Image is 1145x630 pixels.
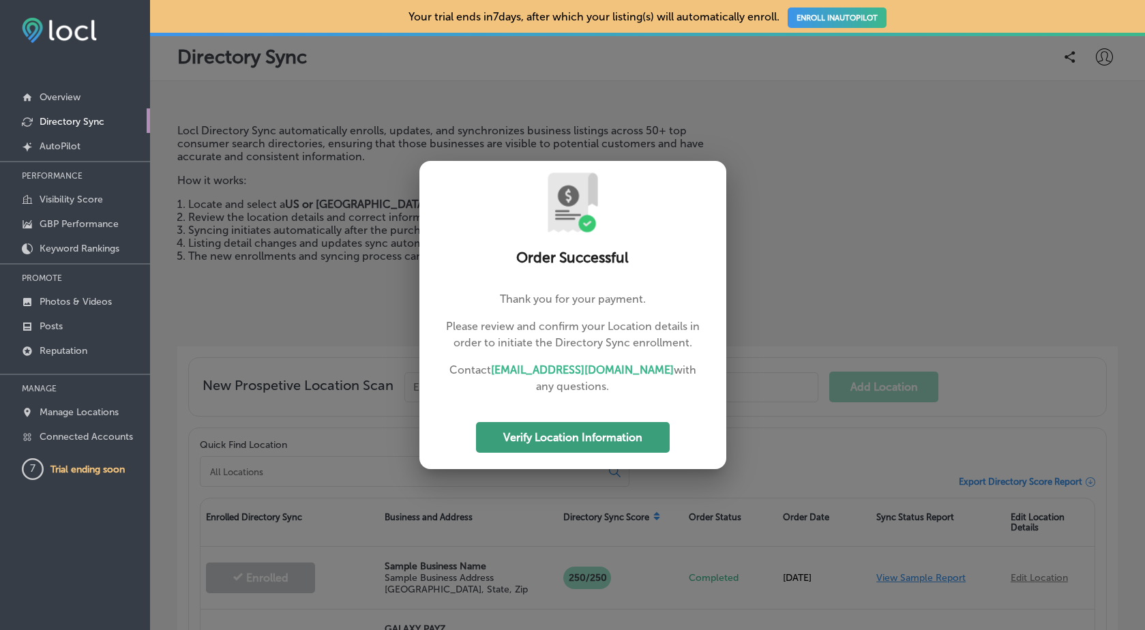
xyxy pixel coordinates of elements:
[40,194,103,205] p: Visibility Score
[40,345,87,357] p: Reputation
[22,18,97,43] img: fda3e92497d09a02dc62c9cd864e3231.png
[441,318,704,351] p: Please review and confirm your Location details in order to initiate the Directory Sync enrollment.
[40,296,112,307] p: Photos & Videos
[40,116,104,127] p: Directory Sync
[40,91,80,103] p: Overview
[40,243,119,254] p: Keyword Rankings
[40,431,133,442] p: Connected Accounts
[436,250,710,267] h2: Order Successful
[542,172,604,233] img: UryPoqUmSj4VC2ZdTn7sJzIzWBea8n9D3djSW0VNpAAAAABJRU5ErkJggg==
[476,422,670,453] button: Verify Location Information
[408,10,886,23] p: Your trial ends in 7 days, after which your listing(s) will automatically enroll.
[30,462,35,475] text: 7
[40,218,119,230] p: GBP Performance
[788,7,887,28] a: ENROLL INAUTOPILOT
[40,140,80,152] p: AutoPilot
[50,464,125,475] p: Trial ending soon
[441,291,704,307] p: Thank you for your payment.
[441,362,704,395] p: Contact with any questions.
[40,320,63,332] p: Posts
[40,406,119,418] p: Manage Locations
[491,363,674,376] a: [EMAIL_ADDRESS][DOMAIN_NAME]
